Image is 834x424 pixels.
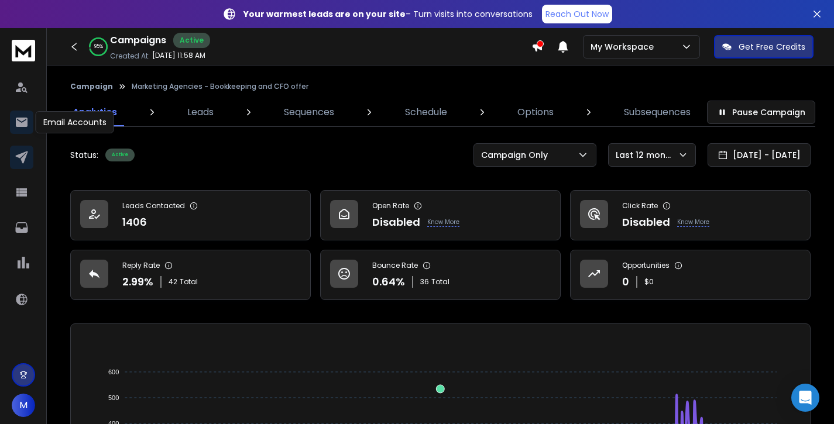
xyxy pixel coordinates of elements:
[180,277,198,287] span: Total
[122,201,185,211] p: Leads Contacted
[677,218,709,227] p: Know More
[591,41,658,53] p: My Workspace
[644,277,654,287] p: $ 0
[791,384,819,412] div: Open Intercom Messenger
[320,250,561,300] a: Bounce Rate0.64%36Total
[624,105,691,119] p: Subsequences
[372,201,409,211] p: Open Rate
[122,274,153,290] p: 2.99 %
[187,105,214,119] p: Leads
[372,214,420,230] p: Disabled
[427,218,459,227] p: Know More
[105,149,135,161] div: Active
[622,274,629,290] p: 0
[431,277,449,287] span: Total
[277,98,341,126] a: Sequences
[108,394,119,401] tspan: 500
[110,33,166,47] h1: Campaigns
[372,261,418,270] p: Bounce Rate
[707,101,815,124] button: Pause Campaign
[73,105,117,119] p: Analytics
[481,149,552,161] p: Campaign Only
[542,5,612,23] a: Reach Out Now
[622,201,658,211] p: Click Rate
[108,368,119,375] tspan: 600
[714,35,814,58] button: Get Free Credits
[173,33,210,48] div: Active
[284,105,334,119] p: Sequences
[622,261,670,270] p: Opportunities
[152,51,205,60] p: [DATE] 11:58 AM
[372,274,405,290] p: 0.64 %
[517,105,554,119] p: Options
[12,40,35,61] img: logo
[66,98,124,126] a: Analytics
[398,98,454,126] a: Schedule
[70,82,113,91] button: Campaign
[122,261,160,270] p: Reply Rate
[12,394,35,417] button: M
[420,277,429,287] span: 36
[180,98,221,126] a: Leads
[708,143,811,167] button: [DATE] - [DATE]
[510,98,561,126] a: Options
[243,8,406,20] strong: Your warmest leads are on your site
[545,8,609,20] p: Reach Out Now
[570,250,811,300] a: Opportunities0$0
[132,82,308,91] p: Marketing Agencies - Bookkeeping and CFO offer
[243,8,533,20] p: – Turn visits into conversations
[122,214,147,230] p: 1406
[570,190,811,240] a: Click RateDisabledKnow More
[320,190,561,240] a: Open RateDisabledKnow More
[36,111,114,133] div: Email Accounts
[70,190,311,240] a: Leads Contacted1406
[616,149,678,161] p: Last 12 months
[70,149,98,161] p: Status:
[169,277,177,287] span: 42
[622,214,670,230] p: Disabled
[110,51,150,61] p: Created At:
[70,250,311,300] a: Reply Rate2.99%42Total
[739,41,805,53] p: Get Free Credits
[405,105,447,119] p: Schedule
[617,98,698,126] a: Subsequences
[94,43,103,50] p: 95 %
